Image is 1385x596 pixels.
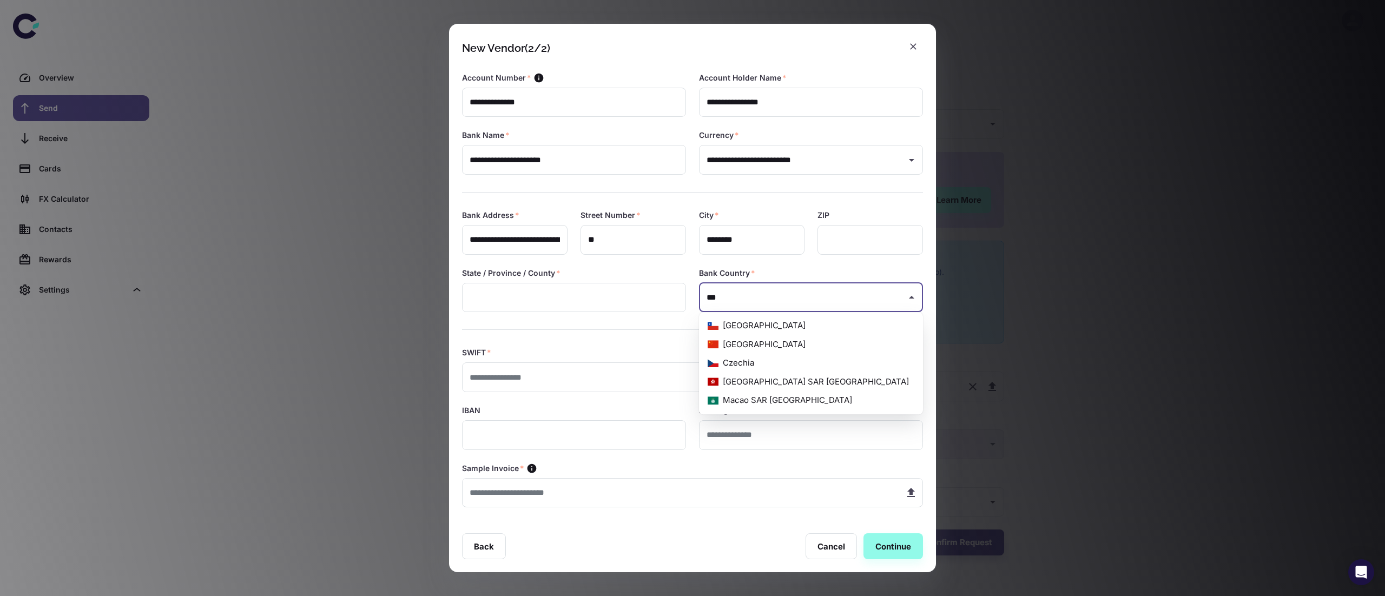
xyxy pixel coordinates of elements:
[1348,559,1374,585] div: Open Intercom Messenger
[462,405,480,416] label: IBAN
[817,210,829,221] label: ZIP
[699,335,923,354] li: [GEOGRAPHIC_DATA]
[462,72,531,83] label: Account Number
[699,354,923,373] li: Czechia
[904,153,919,168] button: Open
[581,210,641,221] label: Street Number
[699,268,755,279] label: Bank Country
[462,533,506,559] button: Back
[462,347,491,358] label: SWIFT
[462,42,550,55] div: New Vendor (2/2)
[699,373,923,392] li: [GEOGRAPHIC_DATA] SAR [GEOGRAPHIC_DATA]
[806,533,857,559] button: Cancel
[699,72,787,83] label: Account Holder Name
[699,210,719,221] label: City
[904,290,919,305] button: Close
[699,316,923,335] li: [GEOGRAPHIC_DATA]
[462,130,510,141] label: Bank Name
[462,268,560,279] label: State / Province / County
[863,533,923,559] button: Continue
[699,391,923,410] li: Macao SAR [GEOGRAPHIC_DATA]
[699,130,739,141] label: Currency
[462,210,519,221] label: Bank Address
[462,463,524,474] label: Sample Invoice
